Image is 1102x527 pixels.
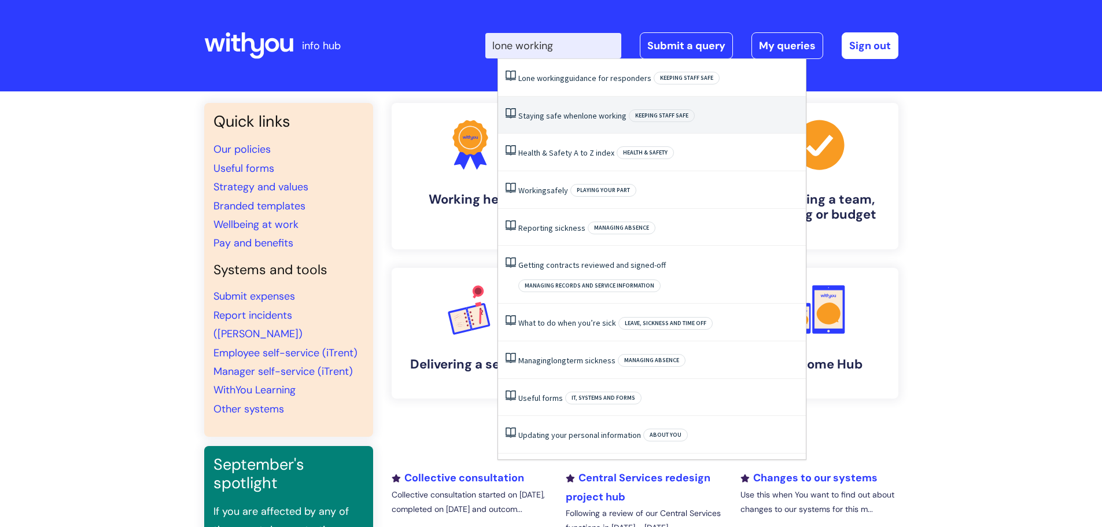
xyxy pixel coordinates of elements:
[518,318,616,328] a: What to do when you’re sick
[485,32,898,59] div: | -
[741,268,898,399] a: Welcome Hub
[213,346,357,360] a: Employee self-service (iTrent)
[213,289,295,303] a: Submit expenses
[537,73,565,83] span: working
[213,364,353,378] a: Manager self-service (iTrent)
[401,357,540,372] h4: Delivering a service
[750,357,889,372] h4: Welcome Hub
[518,185,547,196] span: Working
[842,32,898,59] a: Sign out
[741,103,898,249] a: Managing a team, building or budget
[302,36,341,55] p: info hub
[518,73,535,83] span: Lone
[551,355,566,366] span: long
[617,146,674,159] span: Health & Safety
[392,488,549,517] p: Collective consultation started on [DATE], completed on [DATE] and outcom...
[518,393,563,403] a: Useful forms
[582,110,597,121] span: lone
[518,73,651,83] a: Lone workingguidance for responders
[213,161,274,175] a: Useful forms
[518,110,626,121] a: Staying safe whenlone working
[618,317,713,330] span: Leave, sickness and time off
[751,32,823,59] a: My queries
[392,436,898,457] h2: Recently added or updated
[213,218,298,231] a: Wellbeing at work
[566,471,710,503] a: Central Services redesign project hub
[618,354,685,367] span: Managing absence
[392,471,524,485] a: Collective consultation
[654,72,720,84] span: Keeping staff safe
[570,184,636,197] span: Playing your part
[518,260,666,270] a: Getting contracts reviewed and signed-off
[213,383,296,397] a: WithYou Learning
[750,192,889,223] h4: Managing a team, building or budget
[213,142,271,156] a: Our policies
[640,32,733,59] a: Submit a query
[629,109,695,122] span: Keeping staff safe
[392,103,549,249] a: Working here
[643,429,688,441] span: About you
[740,488,898,517] p: Use this when You want to find out about changes to our systems for this m...
[518,185,568,196] a: Workingsafely
[392,268,549,399] a: Delivering a service
[213,236,293,250] a: Pay and benefits
[213,199,305,213] a: Branded templates
[213,308,303,341] a: Report incidents ([PERSON_NAME])
[213,262,364,278] h4: Systems and tools
[518,223,585,233] a: Reporting sickness
[599,110,626,121] span: working
[565,392,642,404] span: IT, systems and forms
[518,430,641,440] a: Updating your personal information
[740,471,878,485] a: Changes to our systems
[213,455,364,493] h3: September's spotlight
[485,33,621,58] input: Search
[518,148,614,158] a: Health & Safety A to Z index
[588,222,655,234] span: Managing absence
[213,180,308,194] a: Strategy and values
[213,112,364,131] h3: Quick links
[401,192,540,207] h4: Working here
[518,355,616,366] a: Managinglongterm sickness
[213,402,284,416] a: Other systems
[518,279,661,292] span: Managing records and service information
